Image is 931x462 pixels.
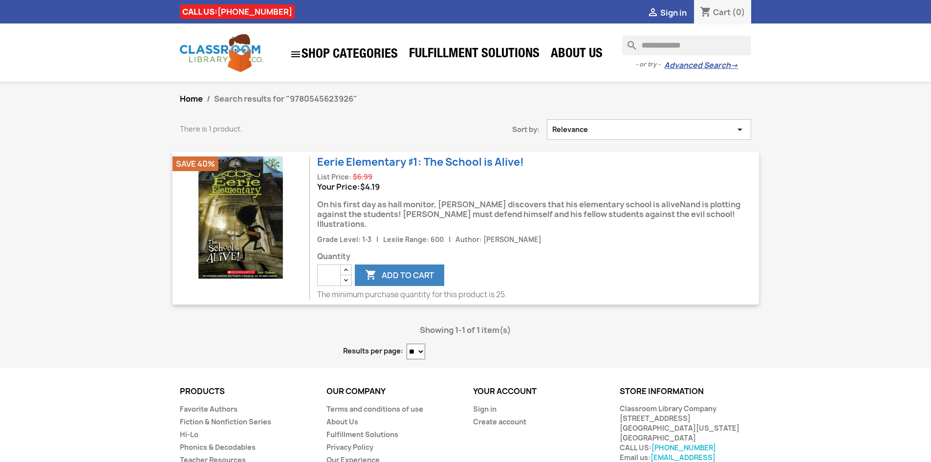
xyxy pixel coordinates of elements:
i:  [365,270,377,282]
div: Your Price: [317,182,759,192]
img: Eerie Elementary ♯1: The School is Alive! [180,156,302,279]
a: Privacy Policy [326,442,373,452]
a: About Us [546,45,607,65]
span: | [445,235,454,244]
i: shopping_cart [700,7,712,19]
span: Quantity [317,252,759,262]
a: Create account [473,417,526,426]
label: Results per page: [343,346,403,356]
span: | [373,235,382,244]
span: Author: [PERSON_NAME] [455,235,541,244]
div: CALL US: [180,4,295,19]
a: Favorite Authors [180,404,238,414]
a: Advanced Search→ [664,61,738,70]
p: Products [180,387,312,396]
a: Fulfillment Solutions [326,430,398,439]
a: Terms and conditions of use [326,404,423,414]
a: Fiction & Nonfiction Series [180,417,271,426]
input: Quantity [317,264,341,286]
span: Cart [713,7,731,18]
span: Price [360,181,380,192]
i: search [622,36,634,47]
span: - or try - [635,60,664,69]
div: Showing 1-1 of 1 item(s) [180,320,752,340]
button: Add to cart [355,264,444,286]
a: About Us [326,417,358,426]
a: Eerie Elementary ♯1: The School is Alive! [317,155,524,169]
a: SHOP CATEGORIES [285,44,403,65]
i:  [647,7,659,19]
span: → [731,61,738,70]
div: On his first day as hall monitor, [PERSON_NAME] discovers that his elementary school is aliveNand... [317,192,759,234]
p: There is 1 product. [180,124,410,134]
a: [PHONE_NUMBER] [217,6,292,17]
img: Classroom Library Company [180,34,263,72]
a: Phonics & Decodables [180,442,256,452]
button: Sort by selection [547,119,752,140]
span: Search results for "9780545623926" [214,93,357,104]
span: List Price: [317,173,351,181]
a: Fulfillment Solutions [404,45,544,65]
a: Sign in [473,404,497,414]
p: Our company [326,387,458,396]
a: Your account [473,386,537,396]
span: (0) [732,7,745,18]
a: Home [180,93,203,104]
span: Regular price [353,172,372,182]
a:  Sign in [647,7,687,18]
p: Store information [620,387,752,396]
a: [PHONE_NUMBER] [651,443,716,452]
i:  [290,48,302,60]
span: Lexile Range: 600 [383,235,444,244]
span: Sort by: [424,125,547,134]
input: Search [622,36,751,55]
a: Hi-Lo [180,430,198,439]
span: Grade Level: 1-3 [317,235,371,244]
span: Sign in [660,7,687,18]
i:  [734,125,746,134]
p: The minimum purchase quantity for this product is 25. [317,290,759,300]
li: Save 40% [173,156,218,171]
